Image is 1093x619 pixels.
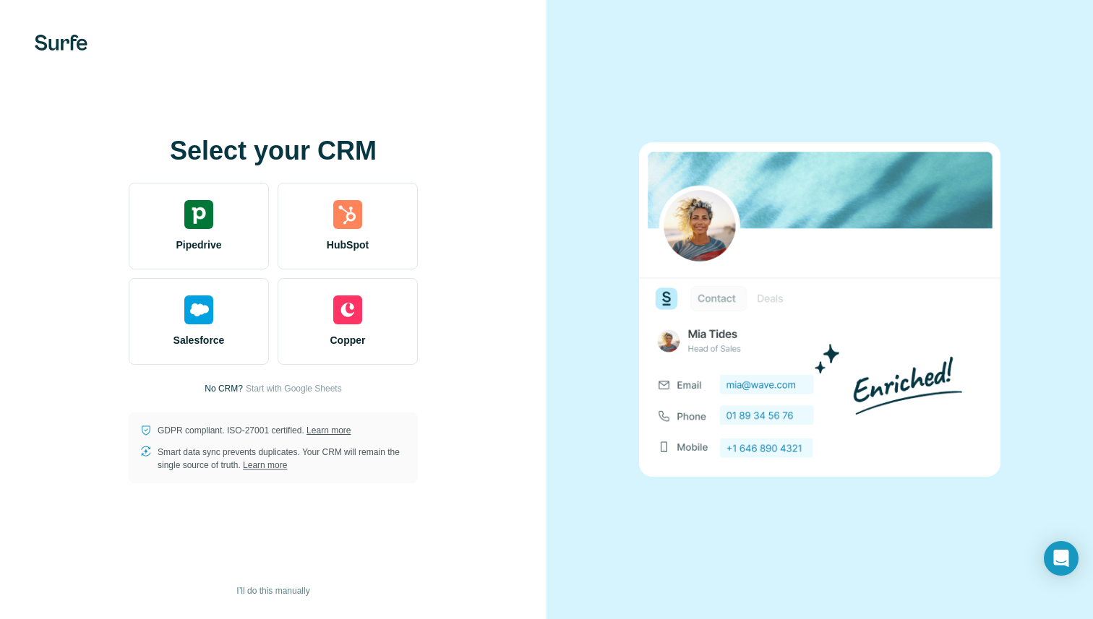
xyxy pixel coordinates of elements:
[176,238,221,252] span: Pipedrive
[205,382,243,395] p: No CRM?
[236,584,309,597] span: I’ll do this manually
[330,333,366,347] span: Copper
[327,238,369,252] span: HubSpot
[184,200,213,229] img: pipedrive's logo
[639,142,1000,477] img: none image
[158,424,351,437] p: GDPR compliant. ISO-27001 certified.
[333,200,362,229] img: hubspot's logo
[226,580,320,602] button: I’ll do this manually
[173,333,225,347] span: Salesforce
[35,35,87,51] img: Surfe's logo
[129,137,418,165] h1: Select your CRM
[158,446,406,472] p: Smart data sync prevents duplicates. Your CRM will remain the single source of truth.
[243,460,287,470] a: Learn more
[333,295,362,324] img: copper's logo
[1044,541,1079,576] div: Open Intercom Messenger
[246,382,342,395] button: Start with Google Sheets
[184,295,213,324] img: salesforce's logo
[307,425,351,436] a: Learn more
